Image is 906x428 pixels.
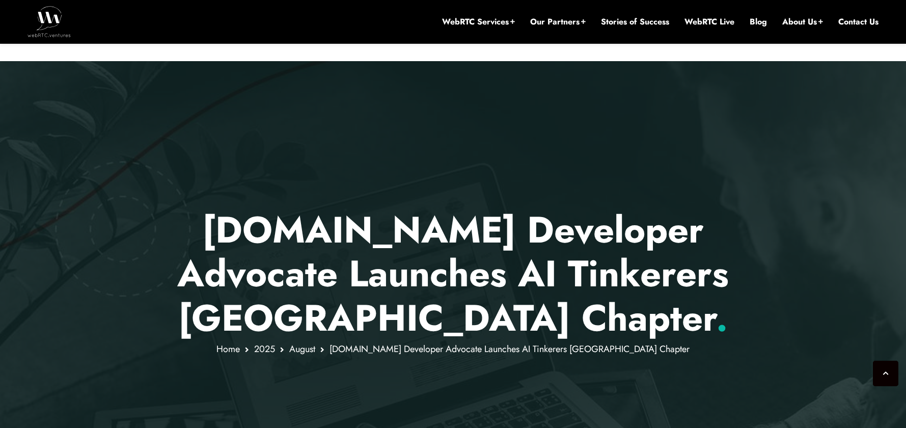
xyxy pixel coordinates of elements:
[684,16,734,28] a: WebRTC Live
[782,16,823,28] a: About Us
[750,16,767,28] a: Blog
[289,342,315,356] a: August
[216,342,240,356] a: Home
[838,16,878,28] a: Contact Us
[155,208,751,340] p: [DOMAIN_NAME] Developer Advocate Launches AI Tinkerers [GEOGRAPHIC_DATA] Chapter
[601,16,669,28] a: Stories of Success
[530,16,586,28] a: Our Partners
[254,342,275,356] a: 2025
[28,6,71,37] img: WebRTC.ventures
[442,16,515,28] a: WebRTC Services
[716,291,728,344] span: .
[330,342,690,356] span: [DOMAIN_NAME] Developer Advocate Launches AI Tinkerers [GEOGRAPHIC_DATA] Chapter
